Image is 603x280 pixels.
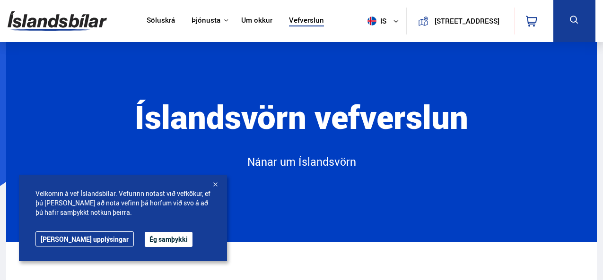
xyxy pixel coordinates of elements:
img: svg+xml;base64,PHN2ZyB4bWxucz0iaHR0cDovL3d3dy53My5vcmcvMjAwMC9zdmciIHdpZHRoPSI1MTIiIGhlaWdodD0iNT... [367,17,376,25]
a: Um okkur [241,16,272,26]
a: [PERSON_NAME] upplýsingar [35,231,134,246]
button: Þjónusta [192,16,220,25]
a: Nánar um Íslandsvörn [129,154,474,178]
a: Vefverslun [289,16,324,26]
span: is [364,17,387,25]
button: is [364,7,406,35]
h1: Íslandsvörn vefverslun [86,99,517,154]
a: [STREET_ADDRESS] [412,8,508,34]
button: Ég samþykki [145,232,192,247]
button: [STREET_ADDRESS] [432,17,502,25]
img: G0Ugv5HjCgRt.svg [8,6,107,36]
span: Velkomin á vef Íslandsbílar. Vefurinn notast við vefkökur, ef þú [PERSON_NAME] að nota vefinn þá ... [35,189,210,217]
a: Söluskrá [147,16,175,26]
